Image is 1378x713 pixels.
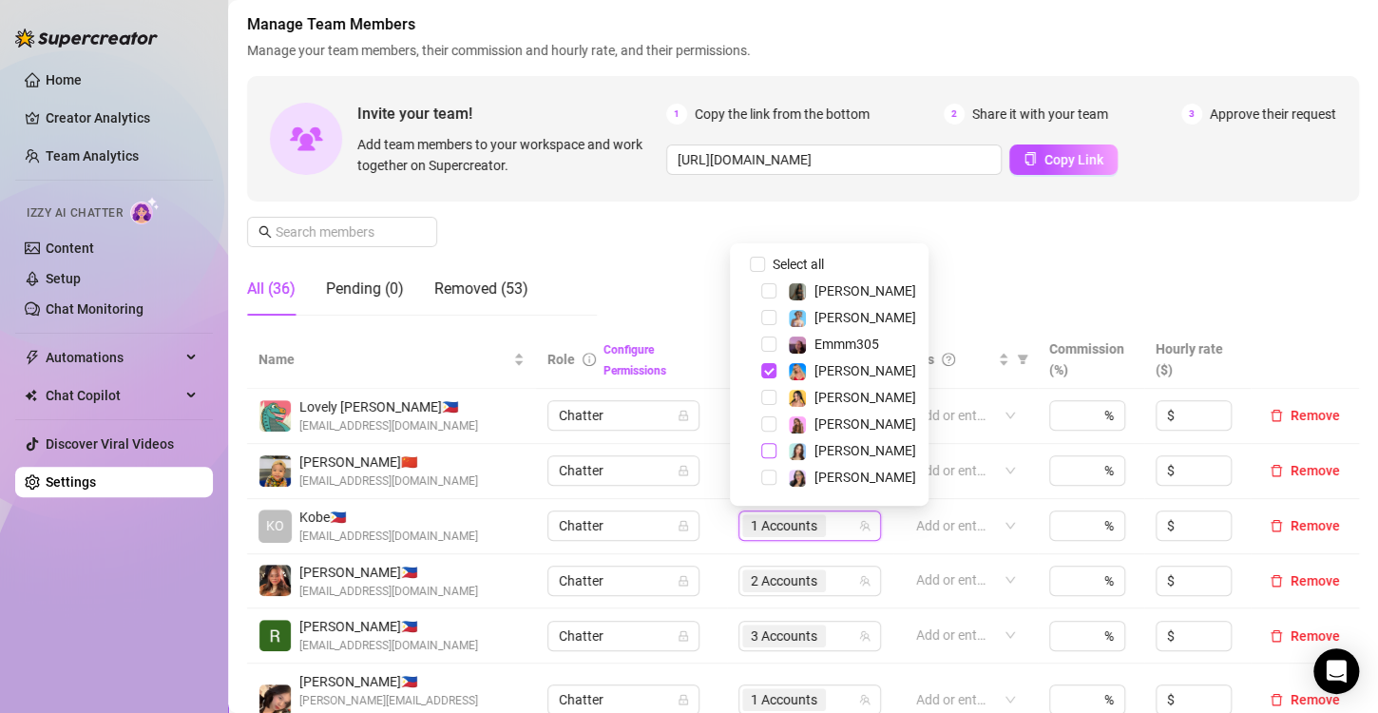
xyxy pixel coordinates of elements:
span: team [859,520,871,531]
img: Lovely Gablines [259,400,291,432]
span: Name [258,349,509,370]
span: Remove [1291,573,1340,588]
span: [PERSON_NAME] [814,283,916,299]
span: question-circle [942,353,955,366]
img: Ari [789,416,806,434]
button: Remove [1262,514,1348,537]
span: [PERSON_NAME] [814,390,916,405]
img: Aliyah Espiritu [259,565,291,596]
span: Manage Team Members [247,13,1359,36]
span: Select tree node [761,443,776,458]
span: Remove [1291,518,1340,533]
span: search [258,225,272,239]
span: Select tree node [761,470,776,485]
a: Settings [46,474,96,490]
img: AI Chatter [130,197,160,224]
span: [PERSON_NAME] 🇨🇳 [299,452,478,472]
input: Search members [276,222,411,242]
span: Invite your team! [357,102,666,125]
span: lock [678,575,689,587]
span: team [859,630,871,642]
th: Commission (%) [1038,331,1144,389]
span: Kobe 🇵🇭 [299,507,478,528]
span: 1 Accounts [751,689,817,710]
div: Pending (0) [326,278,404,300]
span: lock [678,410,689,421]
img: Chat Copilot [25,389,37,402]
span: filter [1013,345,1032,374]
span: [PERSON_NAME] 🇵🇭 [299,616,478,637]
span: [EMAIL_ADDRESS][DOMAIN_NAME] [299,528,478,546]
img: Brandy [789,283,806,300]
span: delete [1270,629,1283,643]
a: Chat Monitoring [46,301,144,317]
span: Remove [1291,628,1340,644]
span: 2 [944,104,965,125]
span: delete [1270,574,1283,588]
img: Amelia [789,443,806,460]
img: Yvanne Pingol [259,455,291,487]
button: Remove [1262,625,1348,647]
span: Chatter [559,456,688,485]
span: 1 Accounts [751,515,817,536]
span: [PERSON_NAME] [814,310,916,325]
a: Home [46,72,82,87]
span: [PERSON_NAME] [814,363,916,378]
img: Riza Joy Barrera [259,620,291,651]
span: Emmm305 [814,337,879,352]
span: [PERSON_NAME] [814,470,916,485]
img: Jocelyn [789,390,806,407]
a: Team Analytics [46,148,139,164]
th: Hourly rate ($) [1144,331,1251,389]
a: Content [46,241,94,256]
span: Remove [1291,692,1340,707]
span: Izzy AI Chatter [27,204,123,222]
span: Select tree node [761,416,776,432]
span: team [859,575,871,587]
span: Select all [765,254,832,275]
span: team [859,694,871,705]
img: Ashley [789,363,806,380]
span: lock [678,630,689,642]
span: Select tree node [761,310,776,325]
th: Name [247,331,536,389]
span: 3 Accounts [751,626,817,646]
span: Select tree node [761,390,776,405]
a: Discover Viral Videos [46,436,174,452]
span: Chatter [559,401,688,430]
span: lock [678,694,689,705]
span: Manage your team members, their commission and hourly rate, and their permissions. [247,40,1359,61]
span: info-circle [583,353,596,366]
span: delete [1270,464,1283,477]
span: Select tree node [761,363,776,378]
a: Setup [46,271,81,286]
span: Remove [1291,408,1340,423]
span: lock [678,520,689,531]
div: Removed (53) [434,278,528,300]
span: Chatter [559,567,688,595]
span: delete [1270,693,1283,706]
div: Open Intercom Messenger [1313,648,1359,694]
img: Sami [789,470,806,487]
img: logo-BBDzfeDw.svg [15,29,158,48]
span: [EMAIL_ADDRESS][DOMAIN_NAME] [299,583,478,601]
span: lock [678,465,689,476]
span: 1 [666,104,687,125]
span: [EMAIL_ADDRESS][DOMAIN_NAME] [299,637,478,655]
span: Role [547,352,575,367]
a: Creator Analytics [46,103,198,133]
span: Copy the link from the bottom [695,104,870,125]
a: Configure Permissions [603,343,666,377]
span: Select tree node [761,337,776,352]
img: Emmm305 [789,337,806,354]
span: Select tree node [761,283,776,299]
span: filter [1017,354,1028,365]
span: [EMAIL_ADDRESS][DOMAIN_NAME] [299,417,478,435]
span: Approve their request [1210,104,1336,125]
span: 3 [1181,104,1202,125]
button: Remove [1262,404,1348,427]
button: Copy Link [1009,145,1118,175]
span: Chatter [559,622,688,650]
span: copy [1024,152,1037,165]
span: Lovely [PERSON_NAME] 🇵🇭 [299,396,478,417]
